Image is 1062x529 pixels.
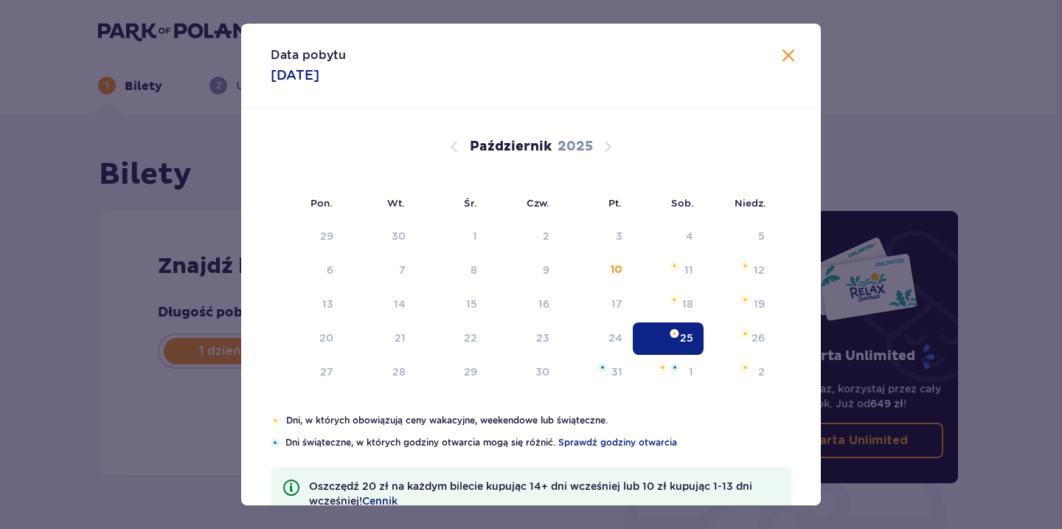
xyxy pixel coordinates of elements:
td: Data niedostępna. czwartek, 9 października 2025 [487,255,560,287]
div: 6 [327,263,333,277]
td: środa, 15 października 2025 [416,288,487,321]
td: niedziela, 12 października 2025 [704,255,775,287]
small: Sob. [671,197,694,209]
div: 27 [320,364,333,379]
p: Dni, w których obowiązują ceny wakacyjne, weekendowe lub świąteczne. [286,414,791,427]
img: Pomarańczowa gwiazdka [740,363,750,372]
td: Data niedostępna. środa, 1 października 2025 [416,221,487,253]
td: Data niedostępna. niedziela, 5 października 2025 [704,221,775,253]
a: Sprawdź godziny otwarcia [558,436,677,449]
td: piątek, 24 października 2025 [560,322,633,355]
small: Wt. [387,197,405,209]
td: Data niedostępna. sobota, 4 października 2025 [633,221,704,253]
img: Pomarańczowa gwiazdka [670,329,679,338]
td: Data niedostępna. wtorek, 30 września 2025 [344,221,417,253]
p: Dni świąteczne, w których godziny otwarcia mogą się różnić. [285,436,791,449]
div: 28 [392,364,406,379]
p: 2025 [558,138,593,156]
div: 11 [684,263,693,277]
div: 30 [392,229,406,243]
td: piątek, 17 października 2025 [560,288,633,321]
div: 20 [319,331,333,345]
td: Data niedostępna. wtorek, 7 października 2025 [344,255,417,287]
div: 18 [682,297,693,311]
td: wtorek, 28 października 2025 [344,356,417,389]
td: poniedziałek, 13 października 2025 [271,288,344,321]
td: niedziela, 19 października 2025 [704,288,775,321]
td: piątek, 31 października 2025 [560,356,633,389]
div: 2 [758,364,765,379]
td: środa, 29 października 2025 [416,356,487,389]
td: niedziela, 2 listopada 2025 [704,356,775,389]
td: sobota, 18 października 2025 [633,288,704,321]
small: Czw. [527,197,549,209]
img: Pomarańczowa gwiazdka [740,261,750,270]
td: czwartek, 30 października 2025 [487,356,560,389]
td: Data niedostępna. poniedziałek, 29 września 2025 [271,221,344,253]
td: poniedziałek, 20 października 2025 [271,322,344,355]
div: 29 [320,229,333,243]
td: wtorek, 21 października 2025 [344,322,417,355]
div: 1 [473,229,477,243]
div: 3 [616,229,622,243]
div: 10 [611,263,622,277]
p: Październik [470,138,552,156]
div: 7 [399,263,406,277]
div: 15 [466,297,477,311]
div: 13 [322,297,333,311]
button: Poprzedni miesiąc [445,138,463,156]
div: 23 [536,331,549,345]
div: 8 [471,263,477,277]
td: czwartek, 23 października 2025 [487,322,560,355]
p: Data pobytu [271,47,346,63]
img: Niebieska gwiazdka [598,363,607,372]
button: Zamknij [780,47,797,66]
td: Data niedostępna. poniedziałek, 6 października 2025 [271,255,344,287]
img: Pomarańczowa gwiazdka [658,363,667,372]
td: wtorek, 14 października 2025 [344,288,417,321]
small: Pon. [310,197,333,209]
div: 24 [608,331,622,345]
img: Pomarańczowa gwiazdka [670,295,679,304]
img: Pomarańczowa gwiazdka [271,416,280,425]
img: Niebieska gwiazdka [271,438,280,447]
div: 14 [394,297,406,311]
div: 19 [754,297,765,311]
div: 29 [464,364,477,379]
div: 21 [395,331,406,345]
td: niedziela, 26 października 2025 [704,322,775,355]
small: Niedz. [735,197,766,209]
div: 16 [538,297,549,311]
img: Pomarańczowa gwiazdka [740,329,750,338]
td: Data niedostępna. środa, 8 października 2025 [416,255,487,287]
small: Pt. [608,197,622,209]
div: 22 [464,331,477,345]
div: 2 [543,229,549,243]
button: Następny miesiąc [599,138,617,156]
td: piątek, 10 października 2025 [560,255,633,287]
p: Oszczędź 20 zł na każdym bilecie kupując 14+ dni wcześniej lub 10 zł kupując 1-13 dni wcześniej! [309,479,780,508]
div: 9 [543,263,549,277]
img: Pomarańczowa gwiazdka [740,295,750,304]
div: 26 [752,331,765,345]
td: sobota, 11 października 2025 [633,255,704,287]
div: 4 [686,229,693,243]
div: 12 [754,263,765,277]
div: 31 [611,364,622,379]
div: 1 [689,364,693,379]
div: 5 [758,229,765,243]
p: [DATE] [271,66,319,84]
td: czwartek, 16 października 2025 [487,288,560,321]
td: Data zaznaczona. sobota, 25 października 2025 [633,322,704,355]
td: środa, 22 października 2025 [416,322,487,355]
td: Data niedostępna. piątek, 3 października 2025 [560,221,633,253]
div: 25 [680,331,693,345]
td: Data niedostępna. czwartek, 2 października 2025 [487,221,560,253]
img: Niebieska gwiazdka [670,363,679,372]
div: 17 [611,297,622,311]
a: Cennik [362,494,398,508]
img: Pomarańczowa gwiazdka [670,261,679,270]
small: Śr. [464,197,477,209]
